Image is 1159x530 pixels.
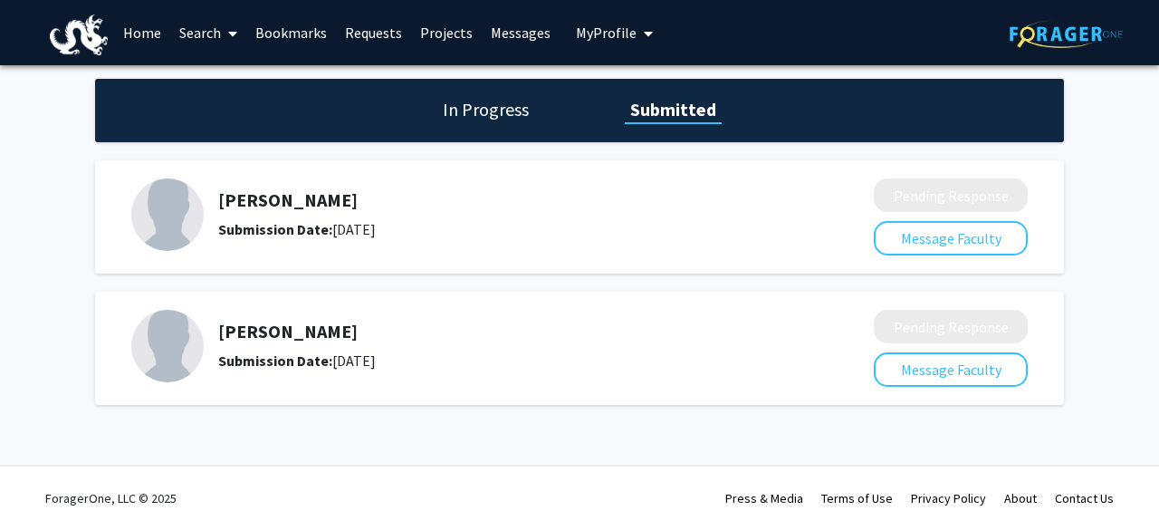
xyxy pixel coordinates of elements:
[874,310,1028,343] button: Pending Response
[218,218,778,240] div: [DATE]
[131,178,204,251] img: Profile Picture
[218,189,778,211] h5: [PERSON_NAME]
[336,1,411,64] a: Requests
[170,1,246,64] a: Search
[218,220,332,238] b: Submission Date:
[911,490,986,506] a: Privacy Policy
[218,352,332,370] b: Submission Date:
[821,490,893,506] a: Terms of Use
[1055,490,1114,506] a: Contact Us
[246,1,336,64] a: Bookmarks
[114,1,170,64] a: Home
[411,1,482,64] a: Projects
[874,352,1028,387] button: Message Faculty
[131,310,204,382] img: Profile Picture
[50,14,108,55] img: Drexel University Logo
[625,97,722,122] h1: Submitted
[576,24,637,42] span: My Profile
[437,97,534,122] h1: In Progress
[1010,20,1123,48] img: ForagerOne Logo
[218,350,778,371] div: [DATE]
[218,321,778,342] h5: [PERSON_NAME]
[45,467,177,530] div: ForagerOne, LLC © 2025
[874,229,1028,247] a: Message Faculty
[874,178,1028,212] button: Pending Response
[874,361,1028,379] a: Message Faculty
[725,490,803,506] a: Press & Media
[482,1,560,64] a: Messages
[1004,490,1037,506] a: About
[874,221,1028,255] button: Message Faculty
